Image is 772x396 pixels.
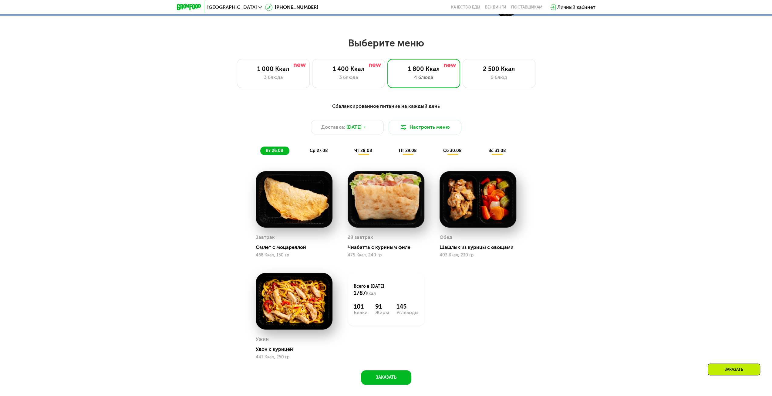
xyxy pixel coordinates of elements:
span: Доставка: [321,124,345,131]
span: вс 31.08 [488,148,506,153]
div: Жиры [375,310,389,315]
div: 2 500 Ккал [469,65,529,73]
span: Ккал [366,291,376,296]
div: Сбалансированное питание на каждый день [207,103,566,110]
div: Личный кабинет [557,4,595,11]
span: вт 26.08 [266,148,283,153]
button: Настроить меню [389,120,461,134]
div: 2й завтрак [348,233,373,242]
div: 101 [354,303,368,310]
div: 1 800 Ккал [394,65,454,73]
button: Заказать [361,370,411,385]
span: 1787 [354,290,366,296]
a: [PHONE_NUMBER] [265,4,318,11]
span: [GEOGRAPHIC_DATA] [207,5,257,10]
div: Белки [354,310,368,315]
span: [DATE] [346,124,362,131]
div: 403 Ккал, 230 гр [440,253,516,258]
div: Завтрак [256,233,275,242]
div: 145 [396,303,418,310]
div: поставщикам [511,5,542,10]
div: 6 блюд [469,74,529,81]
a: Качество еды [451,5,480,10]
div: 4 блюда [394,74,454,81]
div: Обед [440,233,452,242]
span: пт 29.08 [399,148,417,153]
div: 468 Ккал, 150 гр [256,253,332,258]
div: 475 Ккал, 240 гр [348,253,424,258]
div: 91 [375,303,389,310]
div: 1 000 Ккал [243,65,303,73]
div: 1 400 Ккал [319,65,379,73]
span: ср 27.08 [310,148,328,153]
div: 3 блюда [243,74,303,81]
span: сб 30.08 [443,148,462,153]
div: 441 Ккал, 250 гр [256,355,332,360]
div: Заказать [708,364,760,375]
div: Углеводы [396,310,418,315]
div: Омлет с моцареллой [256,244,337,250]
div: Чиабатта с куриным филе [348,244,429,250]
div: Шашлык из курицы с овощами [440,244,521,250]
div: Ужин [256,335,269,344]
h2: Выберите меню [19,37,753,49]
div: Удон с курицей [256,346,337,352]
a: Вендинги [485,5,506,10]
span: чт 28.08 [354,148,372,153]
div: Всего в [DATE] [354,283,418,297]
div: 3 блюда [319,74,379,81]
